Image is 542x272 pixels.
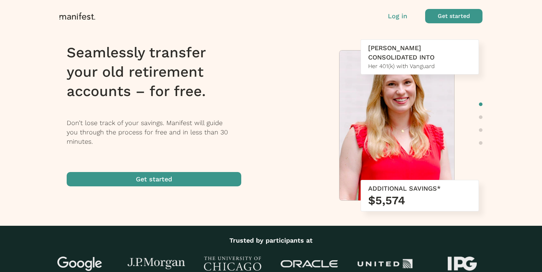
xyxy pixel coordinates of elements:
div: Her 401(k) with Vanguard [368,62,471,71]
p: Don’t lose track of your savings. Manifest will guide you through the process for free and in les... [67,118,251,146]
img: Oracle [281,260,338,268]
div: [PERSON_NAME] CONSOLIDATED INTO [368,43,471,62]
button: Get started [67,172,241,186]
h1: Seamlessly transfer your old retirement accounts – for free. [67,43,251,101]
img: Google [51,257,109,271]
button: Get started [425,9,482,23]
h3: $5,574 [368,193,471,207]
img: University of Chicago [204,257,261,271]
div: ADDITIONAL SAVINGS* [368,184,471,193]
button: Log in [388,11,407,21]
img: J.P Morgan [128,258,185,270]
img: Meredith [339,51,454,204]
